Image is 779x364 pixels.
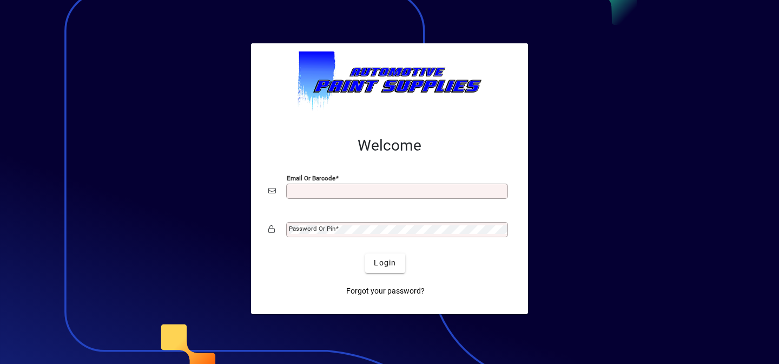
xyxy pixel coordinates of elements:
[346,285,425,297] span: Forgot your password?
[342,282,429,301] a: Forgot your password?
[289,225,335,232] mat-label: Password or Pin
[365,253,405,273] button: Login
[268,136,511,155] h2: Welcome
[287,174,335,181] mat-label: Email or Barcode
[374,257,396,269] span: Login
